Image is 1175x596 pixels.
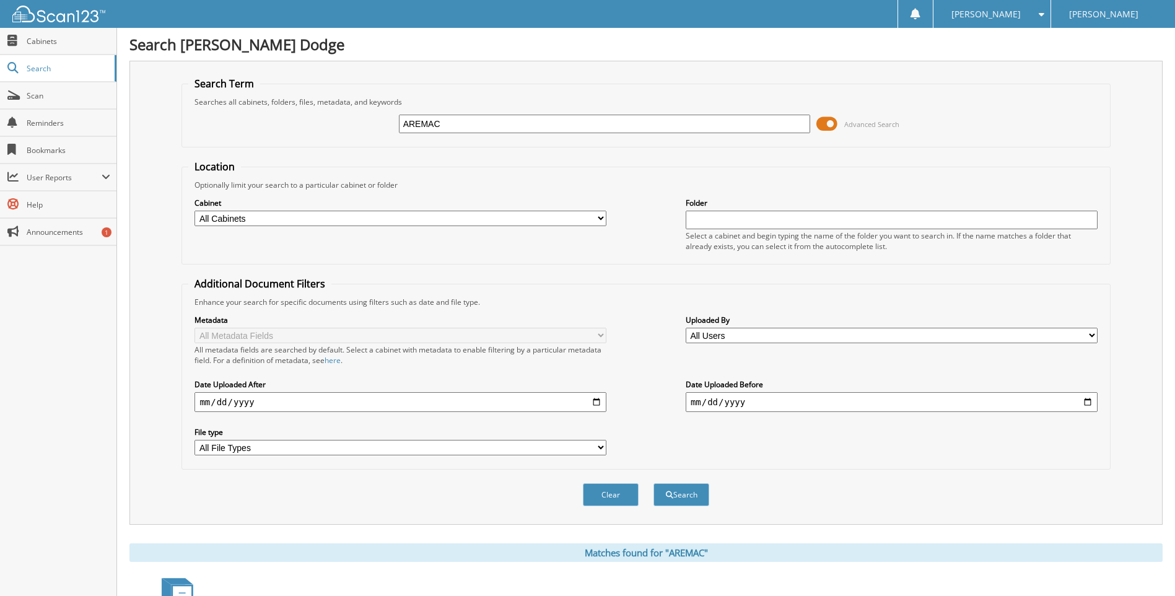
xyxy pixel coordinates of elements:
[194,198,606,208] label: Cabinet
[188,77,260,90] legend: Search Term
[12,6,105,22] img: scan123-logo-white.svg
[27,90,110,101] span: Scan
[1069,11,1138,18] span: [PERSON_NAME]
[194,379,606,390] label: Date Uploaded After
[686,230,1098,252] div: Select a cabinet and begin typing the name of the folder you want to search in. If the name match...
[653,483,709,506] button: Search
[686,392,1098,412] input: end
[102,227,111,237] div: 1
[129,543,1163,562] div: Matches found for "AREMAC"
[27,63,108,74] span: Search
[129,34,1163,55] h1: Search [PERSON_NAME] Dodge
[188,277,331,291] legend: Additional Document Filters
[951,11,1021,18] span: [PERSON_NAME]
[27,172,102,183] span: User Reports
[188,180,1103,190] div: Optionally limit your search to a particular cabinet or folder
[686,379,1098,390] label: Date Uploaded Before
[27,199,110,210] span: Help
[27,227,110,237] span: Announcements
[583,483,639,506] button: Clear
[686,198,1098,208] label: Folder
[844,120,899,129] span: Advanced Search
[27,145,110,156] span: Bookmarks
[194,315,606,325] label: Metadata
[194,344,606,366] div: All metadata fields are searched by default. Select a cabinet with metadata to enable filtering b...
[188,160,241,173] legend: Location
[325,355,341,366] a: here
[27,36,110,46] span: Cabinets
[194,427,606,437] label: File type
[27,118,110,128] span: Reminders
[194,392,606,412] input: start
[188,97,1103,107] div: Searches all cabinets, folders, files, metadata, and keywords
[188,297,1103,307] div: Enhance your search for specific documents using filters such as date and file type.
[686,315,1098,325] label: Uploaded By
